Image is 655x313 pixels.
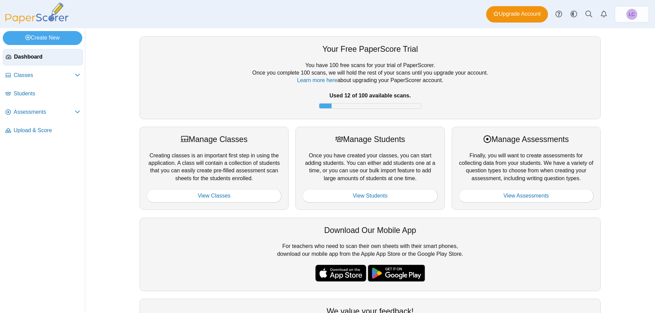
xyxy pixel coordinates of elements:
span: Leah Carlson [629,12,635,17]
a: Learn more here [297,77,337,83]
div: Manage Students [303,134,437,145]
div: For teachers who need to scan their own sheets with their smart phones, download our mobile app f... [140,218,601,291]
div: Creating classes is an important first step in using the application. A class will contain a coll... [140,127,289,210]
span: Upgrade Account [493,10,541,18]
a: Leah Carlson [615,6,649,22]
a: Assessments [3,104,83,121]
a: View Classes [147,189,281,203]
div: You have 100 free scans for your trial of PaperScorer. Once you complete 100 scans, we will hold ... [147,62,594,112]
span: Classes [14,72,75,79]
a: Alerts [596,7,611,22]
div: Finally, you will want to create assessments for collecting data from your students. We have a va... [452,127,601,210]
span: Upload & Score [14,127,80,134]
img: google-play-badge.png [368,265,425,282]
img: apple-store-badge.svg [315,265,366,282]
a: Classes [3,67,83,84]
a: Students [3,86,83,102]
img: PaperScorer [3,3,71,24]
div: Manage Assessments [459,134,594,145]
div: Your Free PaperScore Trial [147,44,594,54]
div: Once you have created your classes, you can start adding students. You can either add students on... [295,127,445,210]
span: Assessments [14,108,75,116]
a: Upgrade Account [486,6,548,22]
div: Download Our Mobile App [147,225,594,236]
a: Create New [3,31,82,45]
b: Used 12 of 100 available scans. [330,93,411,98]
span: Dashboard [14,53,80,61]
a: View Students [303,189,437,203]
span: Students [14,90,80,97]
a: Dashboard [3,49,83,65]
a: PaperScorer [3,19,71,25]
a: View Assessments [459,189,594,203]
a: Upload & Score [3,123,83,139]
div: Manage Classes [147,134,281,145]
span: Leah Carlson [626,9,637,20]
